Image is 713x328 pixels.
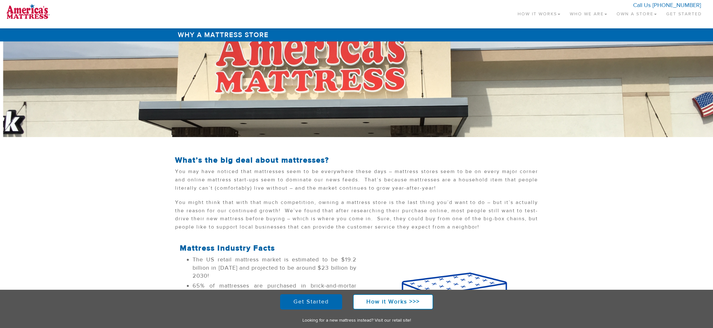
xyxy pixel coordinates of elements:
[612,3,661,22] a: Own a Store
[653,2,701,9] a: [PHONE_NUMBER]
[175,168,538,195] p: You may have noticed that mattresses seem to be everywhere these days – mattress stores seem to b...
[175,156,538,164] h2: What’s the big deal about mattresses?
[175,28,538,41] h1: Why a Mattress Store
[175,199,538,234] p: You might think that with that much competition, owning a mattress store is the last thing you’d ...
[661,3,707,22] a: Get Started
[565,3,612,22] a: Who We Are
[193,282,356,298] li: 65% of mattresses are purchased in brick-and-mortar stores
[302,317,411,323] a: Looking for a new mattress instead? Visit our retail site!
[513,3,565,22] a: How It Works
[180,244,356,252] h2: Mattress Industry Facts
[280,294,342,310] a: Get Started
[366,298,420,305] strong: How it Works >>>
[633,2,651,9] span: Call Us
[193,256,356,280] li: The US retail mattress market is estimated to be $19.2 billion in [DATE] and projected to be arou...
[353,294,433,310] a: How it Works >>>
[6,3,50,19] img: logo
